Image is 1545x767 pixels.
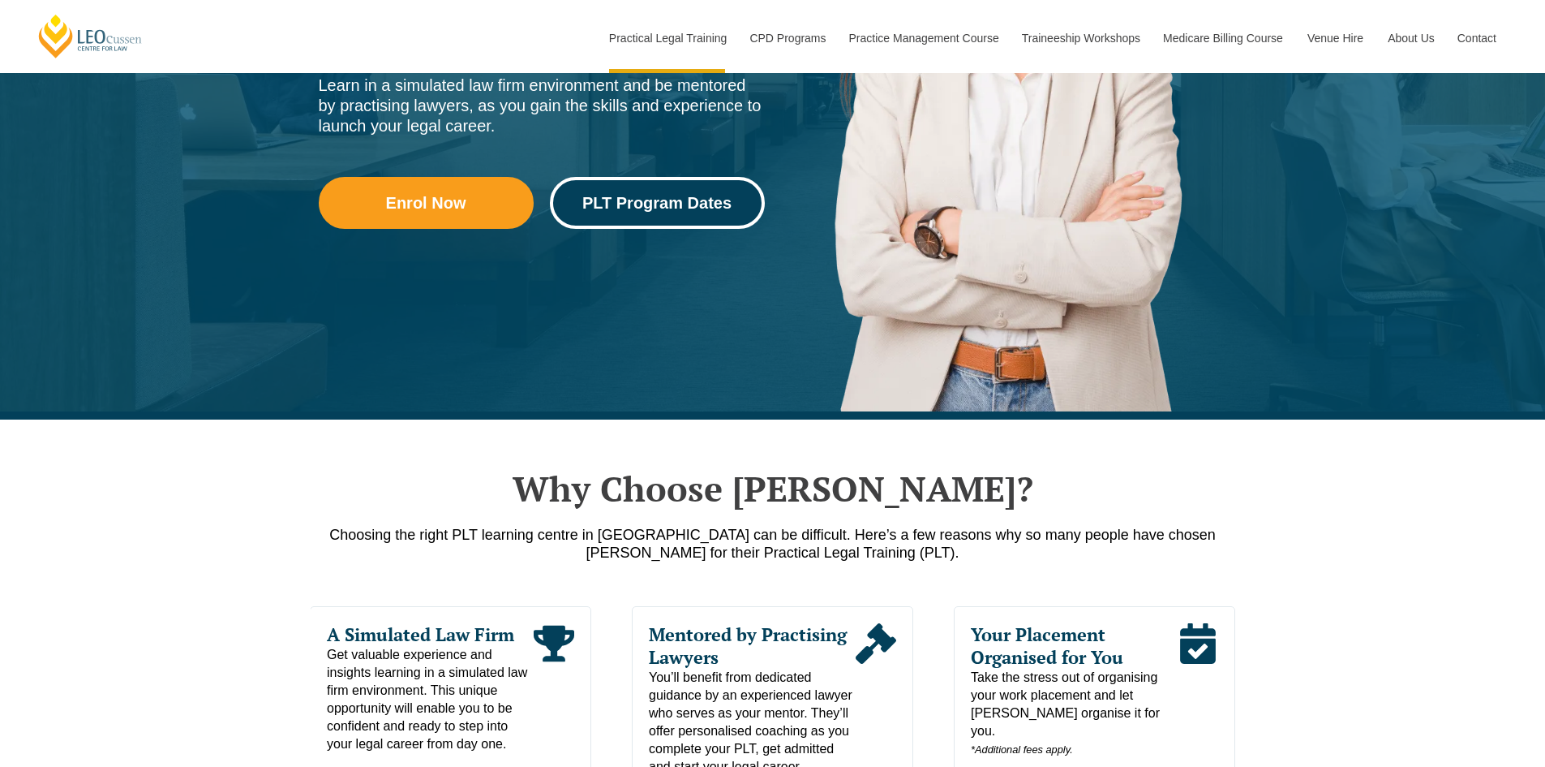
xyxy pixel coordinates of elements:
div: Learn in a simulated law firm environment and be mentored by practising lawyers, as you gain the ... [319,75,765,136]
a: Practical Legal Training [597,3,738,73]
a: CPD Programs [737,3,836,73]
a: Contact [1445,3,1509,73]
span: A Simulated Law Firm [327,623,534,646]
a: Enrol Now [319,177,534,229]
a: Practice Management Course [837,3,1010,73]
div: Read More [534,623,574,753]
a: [PERSON_NAME] Centre for Law [36,13,144,59]
span: Take the stress out of organising your work placement and let [PERSON_NAME] organise it for you. [971,669,1178,759]
span: Your Placement Organised for You [971,623,1178,669]
div: Read More [1177,623,1217,759]
span: PLT Program Dates [582,195,732,211]
span: Get valuable experience and insights learning in a simulated law firm environment. This unique op... [327,646,534,753]
em: *Additional fees apply. [971,743,1073,756]
a: Traineeship Workshops [1010,3,1151,73]
a: Venue Hire [1295,3,1375,73]
a: PLT Program Dates [550,177,765,229]
span: Mentored by Practising Lawyers [649,623,856,669]
span: Enrol Now [386,195,466,211]
p: Choosing the right PLT learning centre in [GEOGRAPHIC_DATA] can be difficult. Here’s a few reason... [311,526,1235,562]
h2: Why Choose [PERSON_NAME]? [311,468,1235,509]
a: Medicare Billing Course [1151,3,1295,73]
a: About Us [1375,3,1445,73]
